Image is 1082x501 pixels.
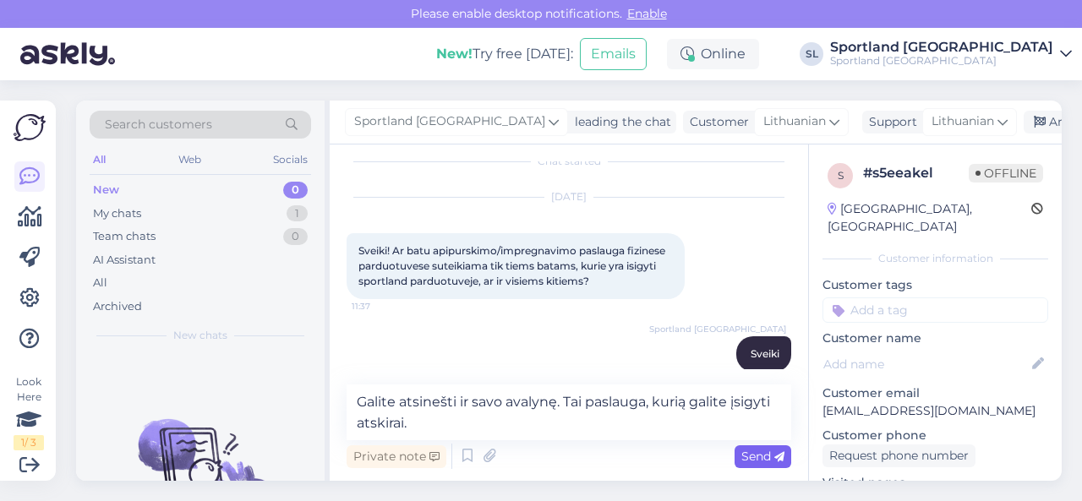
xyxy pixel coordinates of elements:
[830,41,1053,54] div: Sportland [GEOGRAPHIC_DATA]
[93,275,107,291] div: All
[649,323,786,335] span: Sportland [GEOGRAPHIC_DATA]
[580,38,647,70] button: Emails
[822,402,1048,420] p: [EMAIL_ADDRESS][DOMAIN_NAME]
[347,445,446,468] div: Private note
[741,449,784,464] span: Send
[287,205,308,222] div: 1
[969,164,1043,182] span: Offline
[568,113,671,131] div: leading the chat
[93,298,142,315] div: Archived
[358,244,668,287] span: Sveiki! Ar batu apipurskimo/impregnavimo paslauga fizinese parduotuvese suteikiama tik tiems bata...
[436,44,573,64] div: Try free [DATE]:
[822,276,1048,294] p: Customer tags
[93,228,156,245] div: Team chats
[822,251,1048,266] div: Customer information
[14,114,46,141] img: Askly Logo
[347,189,791,204] div: [DATE]
[93,252,156,269] div: AI Assistant
[822,384,1048,402] p: Customer email
[828,200,1031,236] div: [GEOGRAPHIC_DATA], [GEOGRAPHIC_DATA]
[175,149,205,171] div: Web
[436,46,473,62] b: New!
[347,384,791,440] textarea: Galite atsinešti ir savo avalynę. Tai paslauga, kurią galite įsigyti atskirai.
[862,113,917,131] div: Support
[932,112,994,131] span: Lithuanian
[863,163,969,183] div: # s5eeakel
[270,149,311,171] div: Socials
[354,112,545,131] span: Sportland [GEOGRAPHIC_DATA]
[90,149,109,171] div: All
[93,182,119,199] div: New
[14,435,44,450] div: 1 / 3
[283,182,308,199] div: 0
[622,6,672,21] span: Enable
[838,169,844,182] span: s
[822,474,1048,492] p: Visited pages
[667,39,759,69] div: Online
[830,41,1072,68] a: Sportland [GEOGRAPHIC_DATA]Sportland [GEOGRAPHIC_DATA]
[763,112,826,131] span: Lithuanian
[800,42,823,66] div: SL
[830,54,1053,68] div: Sportland [GEOGRAPHIC_DATA]
[14,374,44,450] div: Look Here
[93,205,141,222] div: My chats
[283,228,308,245] div: 0
[683,113,749,131] div: Customer
[822,427,1048,444] p: Customer phone
[105,116,212,133] span: Search customers
[822,329,1048,347] p: Customer name
[352,300,415,313] span: 11:37
[823,355,1029,373] input: Add name
[822,297,1048,323] input: Add a tag
[751,347,779,360] span: Sveiki
[173,328,227,343] span: New chats
[347,154,791,169] div: Chat started
[822,444,975,467] div: Request phone number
